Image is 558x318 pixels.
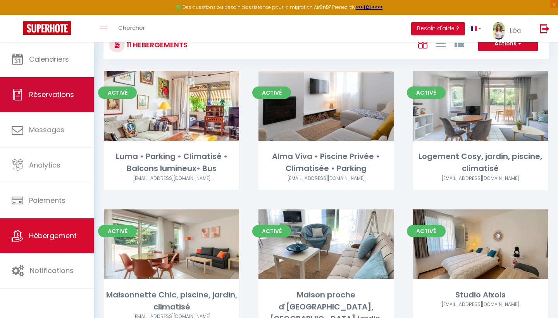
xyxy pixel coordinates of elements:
[418,37,427,50] a: Vue en Box
[487,15,532,42] a: ... Léa
[104,150,239,175] div: Luma • Parking • Climatisé • Balcons lumineux• Bus
[118,24,145,32] span: Chercher
[30,266,74,275] span: Notifications
[98,86,137,99] span: Activé
[436,37,446,50] a: Vue en Liste
[478,36,538,52] button: Actions
[356,4,383,10] a: >>> ICI <<<<
[98,225,137,237] span: Activé
[510,26,522,35] span: Léa
[112,15,151,42] a: Chercher
[29,54,69,64] span: Calendriers
[29,125,64,135] span: Messages
[413,175,548,182] div: Airbnb
[29,160,60,170] span: Analytics
[413,289,548,301] div: Studio Aixois
[258,150,393,175] div: Alma Viva • Piscine Privée • Climatisée • Parking
[29,195,65,205] span: Paiements
[125,36,188,54] h3: 11 Hébergements
[252,225,291,237] span: Activé
[407,86,446,99] span: Activé
[258,175,393,182] div: Airbnb
[23,21,71,35] img: Super Booking
[413,301,548,308] div: Airbnb
[29,90,74,99] span: Réservations
[540,24,549,33] img: logout
[252,86,291,99] span: Activé
[104,175,239,182] div: Airbnb
[29,231,77,240] span: Hébergement
[455,37,464,50] a: Vue par Groupe
[493,22,505,40] img: ...
[411,22,465,35] button: Besoin d'aide ?
[413,150,548,175] div: Logement Cosy, jardin, piscine, climatisé
[407,225,446,237] span: Activé
[104,289,239,313] div: Maisonnette Chic, piscine, jardin, climatisé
